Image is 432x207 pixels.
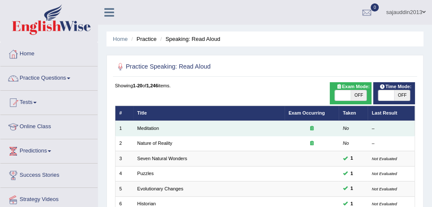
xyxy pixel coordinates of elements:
div: Exam occurring question [288,125,335,132]
span: Exam Mode: [333,83,372,91]
td: 2 [115,136,133,151]
td: 1 [115,121,133,136]
th: Last Result [368,106,415,121]
td: 5 [115,181,133,196]
a: Nature of Reality [137,141,172,146]
div: Exam occurring question [288,140,335,147]
a: Tests [0,91,98,112]
th: Title [133,106,285,121]
td: 4 [115,166,133,181]
a: Online Class [0,115,98,136]
a: Exam Occurring [288,110,325,115]
small: Not Evaluated [372,187,397,191]
h2: Practice Speaking: Read Aloud [115,61,301,72]
a: Practice Questions [0,66,98,88]
span: Time Mode: [377,83,414,91]
span: You can still take this question [348,185,356,193]
div: Show exams occurring in exams [330,82,372,104]
b: 1-20 [133,83,142,88]
a: Puzzles [137,171,154,176]
li: Speaking: Read Aloud [158,35,220,43]
th: # [115,106,133,121]
em: No [343,126,349,131]
span: OFF [351,90,366,101]
a: Historian [137,201,156,206]
small: Not Evaluated [372,156,397,161]
span: OFF [394,90,410,101]
a: Predictions [0,139,98,161]
li: Practice [129,35,156,43]
div: – [372,125,411,132]
a: Seven Natural Wonders [137,156,187,161]
small: Not Evaluated [372,171,397,176]
span: You can still take this question [348,170,356,178]
a: Success Stories [0,164,98,185]
a: Meditation [137,126,159,131]
span: 0 [371,3,379,11]
div: Showing of items. [115,82,415,89]
small: Not Evaluated [372,201,397,206]
em: No [343,141,349,146]
span: You can still take this question [348,155,356,162]
a: Home [113,36,128,42]
th: Taken [339,106,368,121]
b: 1,246 [146,83,158,88]
a: Home [0,42,98,63]
td: 3 [115,151,133,166]
a: Evolutionary Changes [137,186,183,191]
div: – [372,140,411,147]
